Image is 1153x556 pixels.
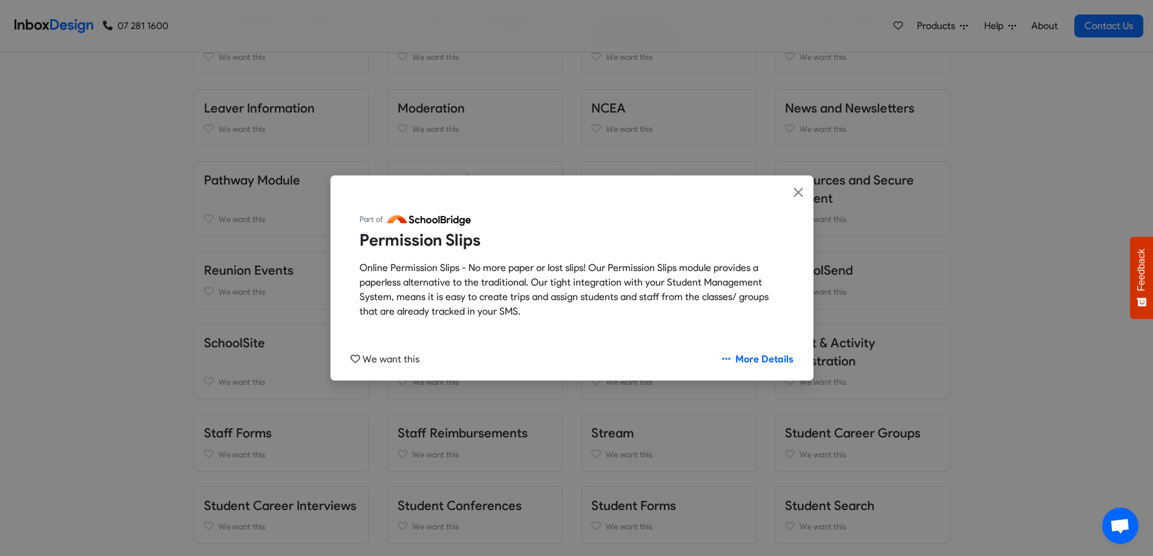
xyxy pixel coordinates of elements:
img: logo_schoolbridge.svg [386,210,476,229]
a: More Details [712,348,804,371]
span: Part of [360,214,383,225]
span: Feedback [1136,249,1147,291]
button: We want this [340,348,430,371]
a: Open chat [1102,508,1138,544]
button: Close [783,175,813,210]
p: Online Permission Slips - No more paper or lost slips! ​Our Permission Slips module provides a pa... [360,261,784,319]
span: We want this [363,353,419,365]
h4: Permission Slips [360,229,784,251]
button: Feedback - Show survey [1130,237,1153,319]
